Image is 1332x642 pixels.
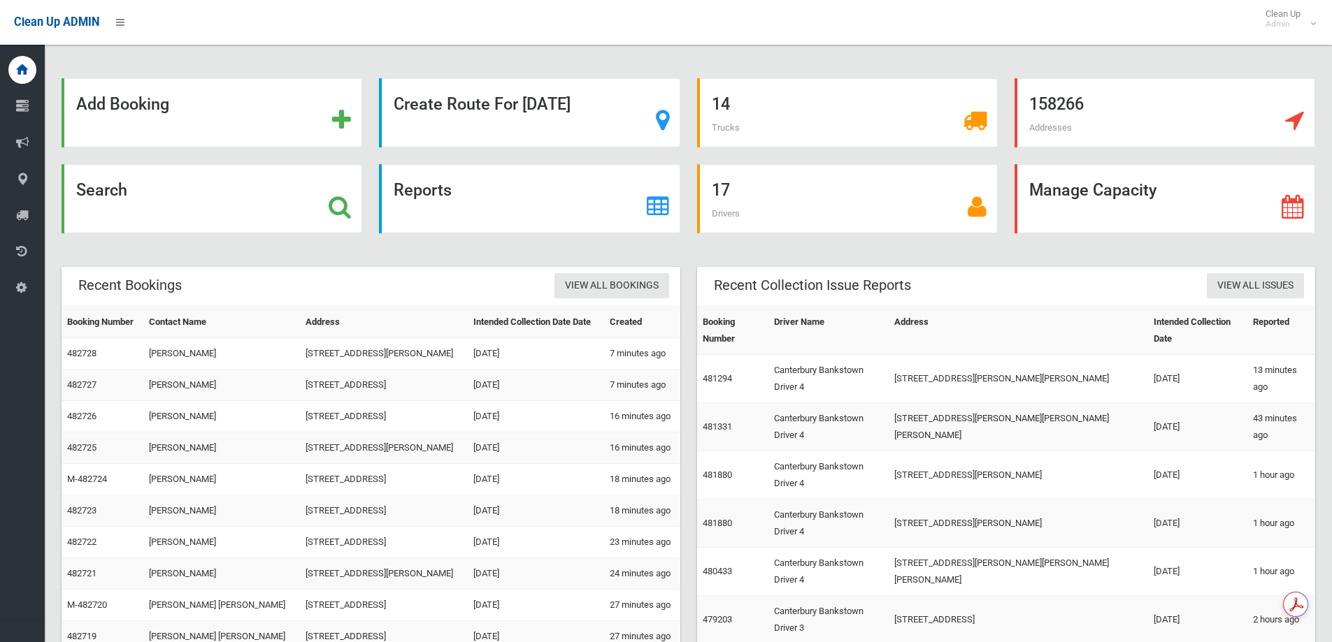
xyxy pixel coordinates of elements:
[1259,8,1315,29] span: Clean Up
[394,94,571,114] strong: Create Route For [DATE]
[554,273,669,299] a: View All Bookings
[1266,19,1301,29] small: Admin
[76,94,169,114] strong: Add Booking
[604,558,680,590] td: 24 minutes ago
[1029,122,1072,133] span: Addresses
[300,432,468,464] td: [STREET_ADDRESS][PERSON_NAME]
[768,499,889,548] td: Canterbury Bankstown Driver 4
[379,78,680,147] a: Create Route For [DATE]
[1148,451,1247,499] td: [DATE]
[604,338,680,370] td: 7 minutes ago
[143,527,299,558] td: [PERSON_NAME]
[62,307,143,338] th: Booking Number
[67,537,96,547] a: 482722
[703,518,732,528] a: 481880
[468,370,604,401] td: [DATE]
[300,307,468,338] th: Address
[703,614,732,625] a: 479203
[768,403,889,451] td: Canterbury Bankstown Driver 4
[143,464,299,495] td: [PERSON_NAME]
[143,495,299,527] td: [PERSON_NAME]
[67,379,96,390] a: 482727
[394,180,452,200] strong: Reports
[889,355,1148,403] td: [STREET_ADDRESS][PERSON_NAME][PERSON_NAME]
[300,401,468,432] td: [STREET_ADDRESS]
[468,590,604,621] td: [DATE]
[1148,548,1247,596] td: [DATE]
[697,78,998,147] a: 14 Trucks
[1015,78,1315,147] a: 158266 Addresses
[604,464,680,495] td: 18 minutes ago
[468,432,604,464] td: [DATE]
[62,78,362,147] a: Add Booking
[300,370,468,401] td: [STREET_ADDRESS]
[143,401,299,432] td: [PERSON_NAME]
[67,442,96,453] a: 482725
[1207,273,1304,299] a: View All Issues
[604,307,680,338] th: Created
[67,505,96,516] a: 482723
[76,180,127,200] strong: Search
[889,548,1148,596] td: [STREET_ADDRESS][PERSON_NAME][PERSON_NAME][PERSON_NAME]
[67,568,96,578] a: 482721
[62,272,199,299] header: Recent Bookings
[468,338,604,370] td: [DATE]
[143,370,299,401] td: [PERSON_NAME]
[768,355,889,403] td: Canterbury Bankstown Driver 4
[62,164,362,233] a: Search
[768,548,889,596] td: Canterbury Bankstown Driver 4
[1148,499,1247,548] td: [DATE]
[300,464,468,495] td: [STREET_ADDRESS]
[604,432,680,464] td: 16 minutes ago
[67,599,107,610] a: M-482720
[604,590,680,621] td: 27 minutes ago
[604,527,680,558] td: 23 minutes ago
[1148,403,1247,451] td: [DATE]
[468,558,604,590] td: [DATE]
[143,307,299,338] th: Contact Name
[712,208,740,219] span: Drivers
[604,401,680,432] td: 16 minutes ago
[1247,403,1315,451] td: 43 minutes ago
[697,272,928,299] header: Recent Collection Issue Reports
[1029,94,1084,114] strong: 158266
[703,373,732,384] a: 481294
[889,451,1148,499] td: [STREET_ADDRESS][PERSON_NAME]
[604,495,680,527] td: 18 minutes ago
[67,411,96,421] a: 482726
[1029,180,1156,200] strong: Manage Capacity
[143,558,299,590] td: [PERSON_NAME]
[1247,451,1315,499] td: 1 hour ago
[889,307,1148,355] th: Address
[300,527,468,558] td: [STREET_ADDRESS]
[379,164,680,233] a: Reports
[712,122,740,133] span: Trucks
[300,495,468,527] td: [STREET_ADDRESS]
[14,15,99,29] span: Clean Up ADMIN
[1148,355,1247,403] td: [DATE]
[1247,499,1315,548] td: 1 hour ago
[143,338,299,370] td: [PERSON_NAME]
[67,631,96,641] a: 482719
[703,421,732,432] a: 481331
[768,307,889,355] th: Driver Name
[1148,307,1247,355] th: Intended Collection Date
[468,527,604,558] td: [DATE]
[468,307,604,338] th: Intended Collection Date Date
[143,590,299,621] td: [PERSON_NAME] [PERSON_NAME]
[1247,355,1315,403] td: 13 minutes ago
[300,558,468,590] td: [STREET_ADDRESS][PERSON_NAME]
[703,566,732,576] a: 480433
[468,401,604,432] td: [DATE]
[697,307,769,355] th: Booking Number
[468,464,604,495] td: [DATE]
[468,495,604,527] td: [DATE]
[300,338,468,370] td: [STREET_ADDRESS][PERSON_NAME]
[768,451,889,499] td: Canterbury Bankstown Driver 4
[67,348,96,358] a: 482728
[712,94,730,114] strong: 14
[1247,307,1315,355] th: Reported
[697,164,998,233] a: 17 Drivers
[300,590,468,621] td: [STREET_ADDRESS]
[889,403,1148,451] td: [STREET_ADDRESS][PERSON_NAME][PERSON_NAME][PERSON_NAME]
